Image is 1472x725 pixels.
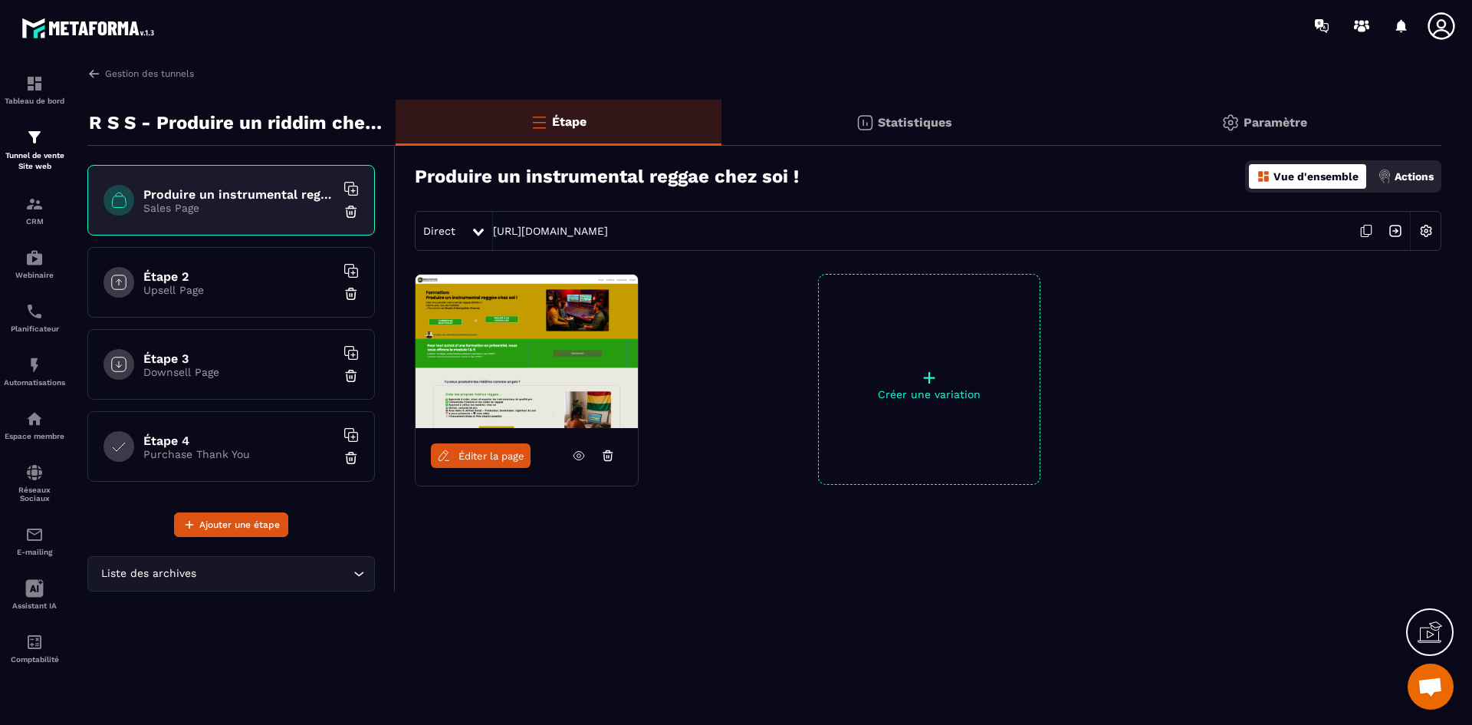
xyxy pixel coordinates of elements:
[4,568,65,621] a: Assistant IA
[143,284,335,296] p: Upsell Page
[4,621,65,675] a: accountantaccountantComptabilité
[143,351,335,366] h6: Étape 3
[174,512,288,537] button: Ajouter une étape
[143,269,335,284] h6: Étape 2
[143,366,335,378] p: Downsell Page
[87,67,101,81] img: arrow
[4,97,65,105] p: Tableau de bord
[4,514,65,568] a: emailemailE-mailing
[1257,170,1270,183] img: dashboard-orange.40269519.svg
[4,398,65,452] a: automationsautomationsEspace membre
[89,107,384,138] p: R S S - Produire un riddim chez soi
[25,302,44,321] img: scheduler
[4,183,65,237] a: formationformationCRM
[343,450,359,466] img: trash
[25,74,44,93] img: formation
[343,368,359,384] img: trash
[1221,114,1240,132] img: setting-gr.5f69749f.svg
[4,291,65,344] a: schedulerschedulerPlanificateur
[25,195,44,213] img: formation
[423,225,455,237] span: Direct
[1411,216,1441,246] img: setting-w.858f3a88.svg
[1395,170,1434,183] p: Actions
[552,114,586,129] p: Étape
[343,286,359,302] img: trash
[1381,216,1410,246] img: arrow-next.bcc2205e.svg
[1244,115,1307,130] p: Paramètre
[143,448,335,460] p: Purchase Thank You
[458,450,524,462] span: Éditer la page
[87,67,194,81] a: Gestion des tunnels
[143,202,335,214] p: Sales Page
[4,271,65,279] p: Webinaire
[819,367,1040,388] p: +
[530,113,548,131] img: bars-o.4a397970.svg
[493,225,608,237] a: [URL][DOMAIN_NAME]
[1408,664,1454,710] div: Ouvrir le chat
[4,378,65,387] p: Automatisations
[1378,170,1391,183] img: actions.d6e523a2.png
[4,655,65,664] p: Comptabilité
[25,526,44,544] img: email
[21,14,159,42] img: logo
[25,356,44,374] img: automations
[819,388,1040,400] p: Créer une variation
[25,128,44,147] img: formation
[25,633,44,651] img: accountant
[25,463,44,482] img: social-network
[4,601,65,610] p: Assistant IA
[4,117,65,183] a: formationformationTunnel de vente Site web
[878,115,952,130] p: Statistiques
[4,548,65,556] p: E-mailing
[431,443,531,468] a: Éditer la page
[4,344,65,398] a: automationsautomationsAutomatisations
[415,166,799,187] h3: Produire un instrumental reggae chez soi !
[199,517,280,532] span: Ajouter une étape
[4,486,65,503] p: Réseaux Sociaux
[143,187,335,202] h6: Produire un instrumental reggae chez soi !
[1273,170,1359,183] p: Vue d'ensemble
[4,63,65,117] a: formationformationTableau de bord
[4,237,65,291] a: automationsautomationsWebinaire
[25,249,44,267] img: automations
[4,432,65,440] p: Espace membre
[87,556,375,592] div: Search for option
[416,275,638,428] img: image
[4,452,65,514] a: social-networksocial-networkRéseaux Sociaux
[199,565,350,582] input: Search for option
[25,410,44,428] img: automations
[4,325,65,333] p: Planificateur
[856,114,874,132] img: stats.20deebd0.svg
[4,150,65,172] p: Tunnel de vente Site web
[97,565,199,582] span: Liste des archives
[4,217,65,226] p: CRM
[343,204,359,219] img: trash
[143,433,335,448] h6: Étape 4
